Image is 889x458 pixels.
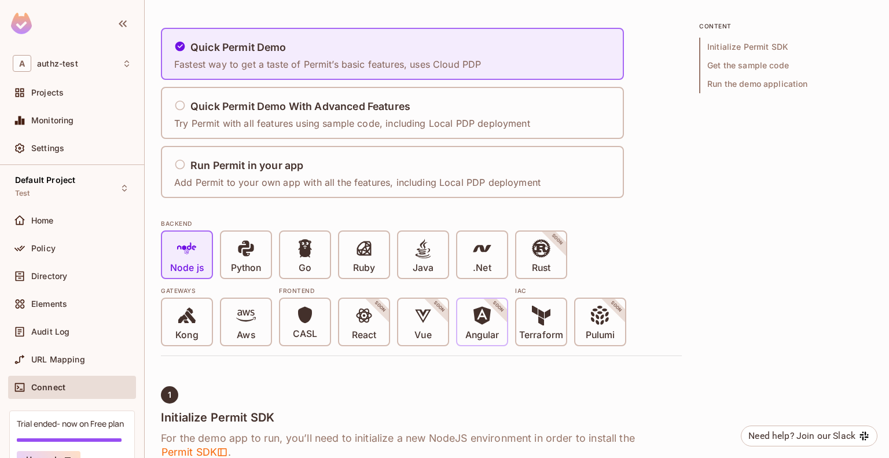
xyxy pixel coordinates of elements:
p: Python [231,262,261,274]
h5: Run Permit in your app [190,160,303,171]
span: Test [15,189,30,198]
span: Initialize Permit SDK [699,38,873,56]
img: SReyMgAAAABJRU5ErkJggg== [11,13,32,34]
span: Workspace: authz-test [37,59,78,68]
span: Default Project [15,175,75,185]
p: Try Permit with all features using sample code, including Local PDP deployment [174,117,530,130]
p: Angular [465,329,499,341]
div: Trial ended- now on Free plan [17,418,124,429]
p: Kong [175,329,198,341]
p: Java [413,262,434,274]
span: Audit Log [31,327,69,336]
span: Run the demo application [699,75,873,93]
div: Need help? Join our Slack [748,429,855,443]
span: Home [31,216,54,225]
p: Node js [170,262,204,274]
p: CASL [293,328,317,340]
span: A [13,55,31,72]
div: IAC [515,286,626,295]
span: SOON [417,284,462,329]
span: Connect [31,383,65,392]
span: Projects [31,88,64,97]
h4: Initialize Permit SDK [161,411,682,424]
p: Fastest way to get a taste of Permit’s basic features, uses Cloud PDP [174,58,481,71]
span: 1 [168,390,171,400]
h5: Quick Permit Demo [190,42,286,53]
h5: Quick Permit Demo With Advanced Features [190,101,410,112]
p: Terraform [519,329,563,341]
p: content [699,21,873,31]
span: Settings [31,144,64,153]
p: Rust [532,262,550,274]
p: Aws [237,329,255,341]
p: Pulumi [586,329,615,341]
span: Elements [31,299,67,309]
div: BACKEND [161,219,682,228]
p: React [352,329,376,341]
div: Gateways [161,286,272,295]
p: Go [299,262,311,274]
span: Get the sample code [699,56,873,75]
span: SOON [358,284,403,329]
p: Vue [414,329,431,341]
span: Directory [31,272,67,281]
span: URL Mapping [31,355,85,364]
span: Policy [31,244,56,253]
span: SOON [594,284,639,329]
p: .Net [473,262,491,274]
span: SOON [535,217,580,262]
div: Frontend [279,286,508,295]
span: Monitoring [31,116,74,125]
p: Ruby [353,262,375,274]
span: SOON [476,284,521,329]
p: Add Permit to your own app with all the features, including Local PDP deployment [174,176,541,189]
